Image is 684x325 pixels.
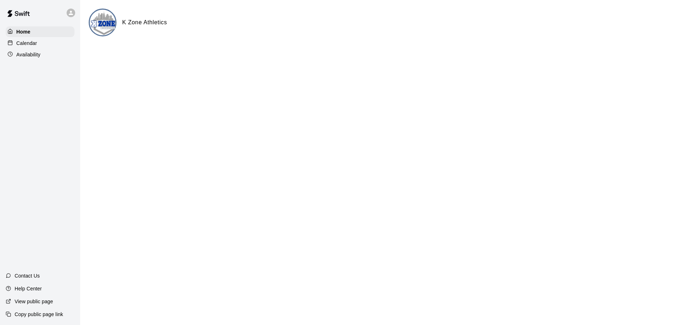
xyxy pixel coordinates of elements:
p: Calendar [16,40,37,47]
p: Copy public page link [15,311,63,318]
p: Contact Us [15,272,40,279]
p: View public page [15,298,53,305]
p: Help Center [15,285,42,292]
img: K Zone Athletics logo [90,10,116,36]
p: Availability [16,51,41,58]
a: Availability [6,49,74,60]
a: Home [6,26,74,37]
h6: K Zone Athletics [122,18,167,27]
a: Calendar [6,38,74,49]
p: Home [16,28,31,35]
